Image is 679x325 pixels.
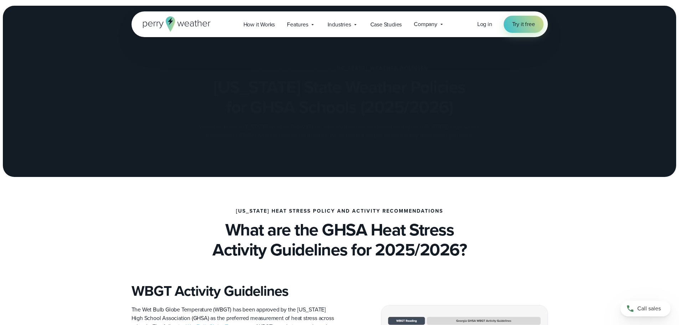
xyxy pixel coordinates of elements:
a: Call sales [621,301,670,316]
span: How it Works [243,20,275,29]
span: Call sales [637,304,661,313]
span: Features [287,20,308,29]
a: Case Studies [364,17,408,32]
h3: WBGT Activity Guidelines [132,283,334,300]
span: Company [414,20,437,29]
a: How it Works [237,17,281,32]
span: Log in [477,20,492,28]
span: Industries [328,20,351,29]
span: Case Studies [370,20,402,29]
a: Try it free [504,16,544,33]
h2: [US_STATE] Heat Stress Policy and Activity Recommendations [236,208,443,214]
span: Try it free [512,20,535,29]
h2: What are the GHSA Heat Stress Activity Guidelines for 2025/2026? [132,220,548,260]
a: Log in [477,20,492,29]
